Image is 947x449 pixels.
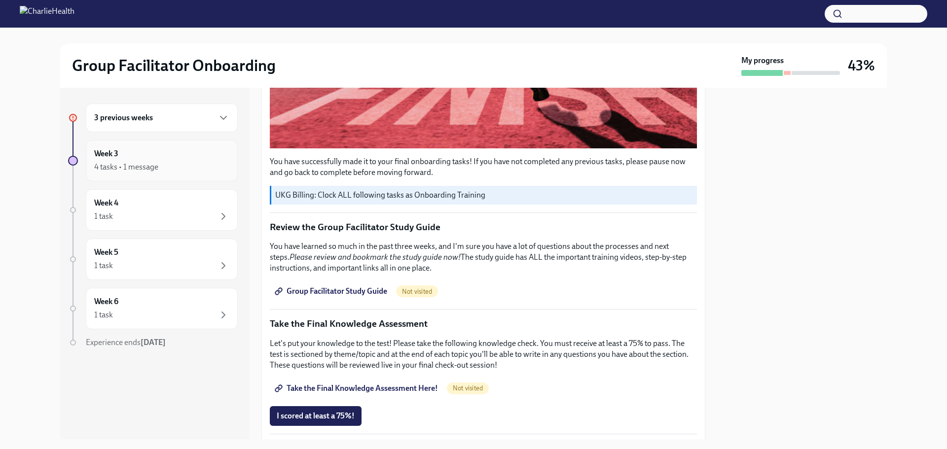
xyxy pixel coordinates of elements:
img: CharlieHealth [20,6,74,22]
h6: Week 4 [94,198,118,208]
button: I scored at least a 75%! [270,406,362,426]
p: UKG Billing: Clock ALL following tasks as Onboarding Training [275,190,693,201]
p: Review the Group Facilitator Study Guide [270,221,697,234]
div: 1 task [94,310,113,320]
span: Not visited [396,288,438,295]
a: Week 61 task [68,288,238,329]
strong: My progress [741,55,784,66]
h6: 3 previous weeks [94,112,153,123]
a: Group Facilitator Study Guide [270,281,394,301]
h3: 43% [848,57,875,74]
em: Please review and bookmark the study guide now! [290,252,461,262]
p: You have successfully made it to your final onboarding tasks! If you have not completed any previ... [270,156,697,178]
a: Week 41 task [68,189,238,231]
p: Let's put your knowledge to the test! Please take the following knowledge check. You must receive... [270,338,697,371]
h6: Week 5 [94,247,118,258]
div: 3 previous weeks [86,104,238,132]
p: Take the Final Knowledge Assessment [270,317,697,330]
a: Take the Final Knowledge Assessment Here! [270,379,445,398]
p: You have learned so much in the past three weeks, and I'm sure you have a lot of questions about ... [270,241,697,274]
div: 1 task [94,211,113,222]
a: Week 34 tasks • 1 message [68,140,238,181]
div: 4 tasks • 1 message [94,162,158,173]
h6: Week 3 [94,148,118,159]
a: Week 51 task [68,239,238,280]
span: Take the Final Knowledge Assessment Here! [277,383,438,393]
strong: [DATE] [141,338,166,347]
h6: Week 6 [94,296,118,307]
div: 1 task [94,260,113,271]
span: Experience ends [86,338,166,347]
span: I scored at least a 75%! [277,411,355,421]
span: Group Facilitator Study Guide [277,286,387,296]
h2: Group Facilitator Onboarding [72,56,276,75]
span: Not visited [447,384,489,392]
